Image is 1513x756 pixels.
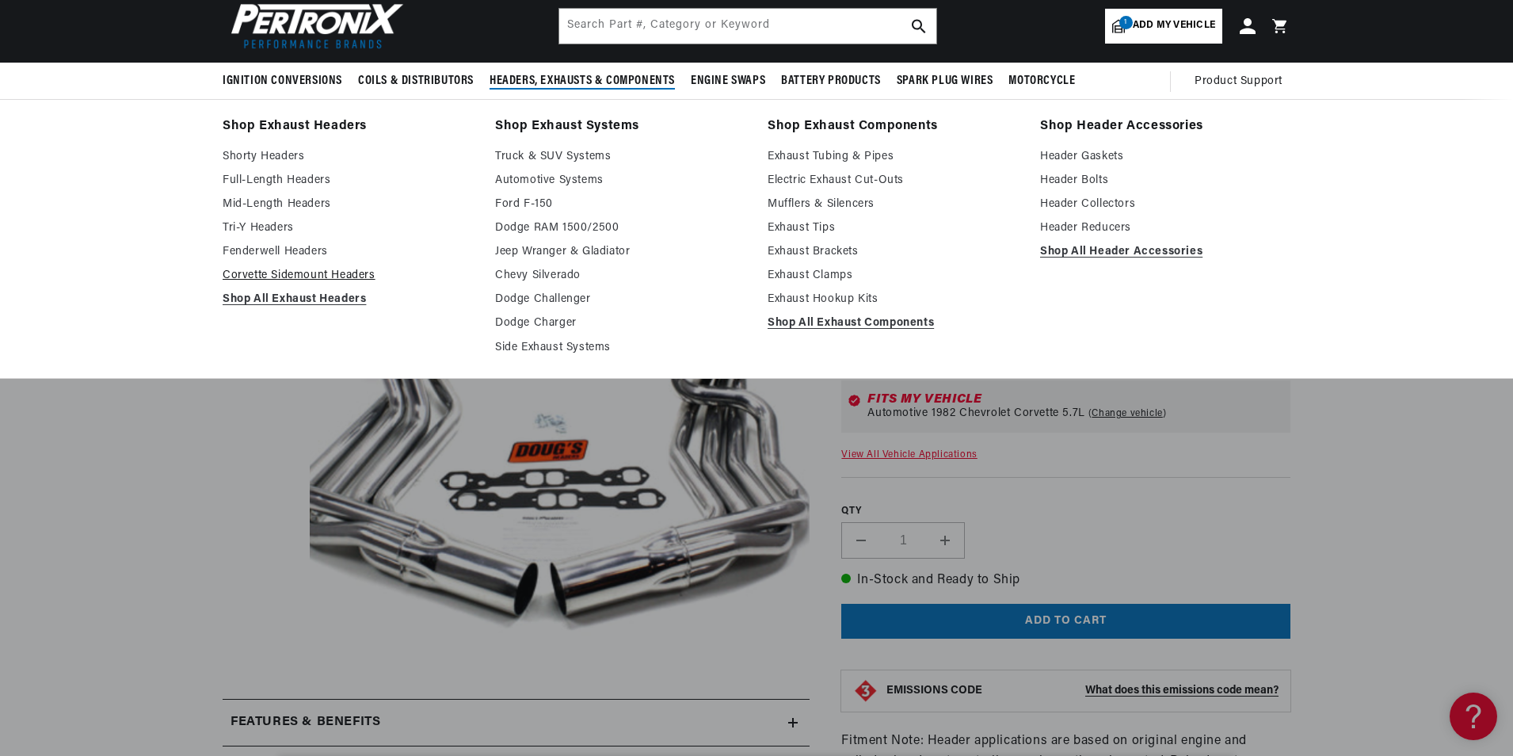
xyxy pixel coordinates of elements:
[223,242,473,262] a: Fenderwell Headers
[841,450,977,460] a: View All Vehicle Applications
[223,159,810,667] media-gallery: Gallery Viewer
[1195,63,1290,101] summary: Product Support
[691,73,765,90] span: Engine Swaps
[768,266,1018,285] a: Exhaust Clamps
[1195,73,1282,90] span: Product Support
[768,314,1018,333] a: Shop All Exhaust Components
[768,290,1018,309] a: Exhaust Hookup Kits
[223,147,473,166] a: Shorty Headers
[223,290,473,309] a: Shop All Exhaust Headers
[1040,147,1290,166] a: Header Gaskets
[841,604,1290,640] button: Add to cart
[1133,18,1215,33] span: Add my vehicle
[350,63,482,100] summary: Coils & Distributors
[1040,219,1290,238] a: Header Reducers
[495,314,745,333] a: Dodge Charger
[781,73,881,90] span: Battery Products
[886,684,1279,698] button: EMISSIONS CODEWhat does this emissions code mean?
[1105,9,1222,44] a: 1Add my vehicle
[1008,73,1075,90] span: Motorcycle
[223,700,810,746] summary: Features & Benefits
[490,73,675,90] span: Headers, Exhausts & Components
[1119,16,1133,29] span: 1
[495,195,745,214] a: Ford F-150
[495,171,745,190] a: Automotive Systems
[1085,685,1279,697] strong: What does this emissions code mean?
[223,116,473,138] a: Shop Exhaust Headers
[495,338,745,357] a: Side Exhaust Systems
[768,219,1018,238] a: Exhaust Tips
[1040,242,1290,262] a: Shop All Header Accessories
[889,63,1001,100] summary: Spark Plug Wires
[768,195,1018,214] a: Mufflers & Silencers
[897,73,993,90] span: Spark Plug Wires
[495,147,745,166] a: Truck & SUV Systems
[495,242,745,262] a: Jeep Wranger & Gladiator
[223,195,473,214] a: Mid-Length Headers
[768,116,1018,138] a: Shop Exhaust Components
[773,63,889,100] summary: Battery Products
[867,407,1084,420] span: Automotive 1982 Chevrolet Corvette 5.7L
[841,571,1290,591] p: In-Stock and Ready to Ship
[886,685,982,697] strong: EMISSIONS CODE
[1088,407,1167,420] a: Change vehicle
[223,219,473,238] a: Tri-Y Headers
[867,393,1284,406] div: Fits my vehicle
[482,63,683,100] summary: Headers, Exhausts & Components
[223,171,473,190] a: Full-Length Headers
[495,290,745,309] a: Dodge Challenger
[683,63,773,100] summary: Engine Swaps
[1000,63,1083,100] summary: Motorcycle
[223,63,350,100] summary: Ignition Conversions
[223,73,342,90] span: Ignition Conversions
[768,242,1018,262] a: Exhaust Brackets
[495,219,745,238] a: Dodge RAM 1500/2500
[768,147,1018,166] a: Exhaust Tubing & Pipes
[559,9,936,44] input: Search Part #, Category or Keyword
[223,266,473,285] a: Corvette Sidemount Headers
[853,678,878,704] img: Emissions code
[231,712,380,733] h2: Features & Benefits
[1040,195,1290,214] a: Header Collectors
[495,116,745,138] a: Shop Exhaust Systems
[495,266,745,285] a: Chevy Silverado
[841,505,1290,518] label: QTY
[1040,171,1290,190] a: Header Bolts
[901,9,936,44] button: search button
[358,73,474,90] span: Coils & Distributors
[768,171,1018,190] a: Electric Exhaust Cut-Outs
[1040,116,1290,138] a: Shop Header Accessories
